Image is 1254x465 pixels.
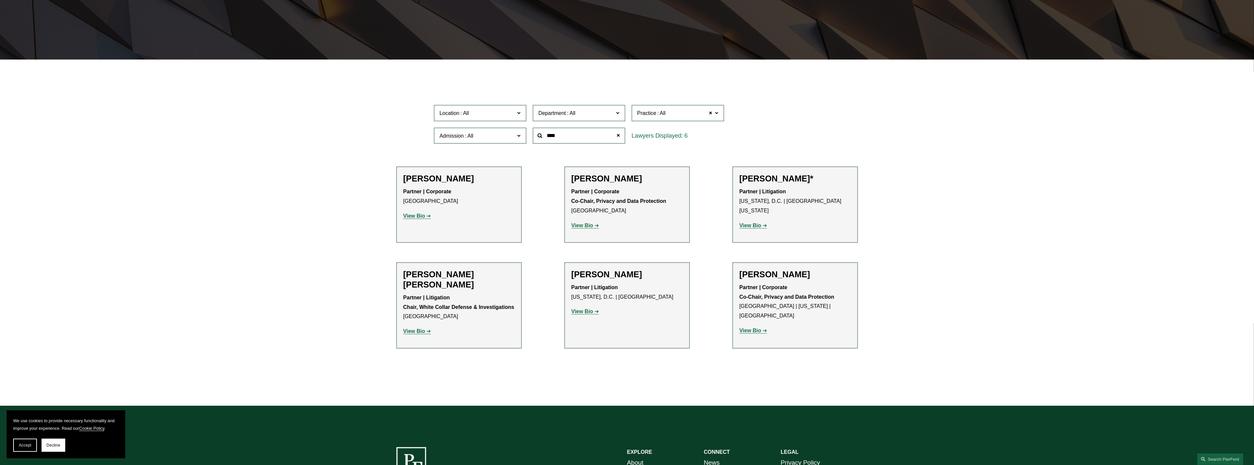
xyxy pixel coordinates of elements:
[685,132,688,139] span: 6
[403,213,425,219] strong: View Bio
[571,187,683,215] p: [GEOGRAPHIC_DATA]
[740,174,851,184] h2: [PERSON_NAME]*
[781,449,799,455] strong: LEGAL
[440,133,464,139] span: Admission
[403,187,515,206] p: [GEOGRAPHIC_DATA]
[740,269,851,280] h2: [PERSON_NAME]
[403,269,515,290] h2: [PERSON_NAME] [PERSON_NAME]
[571,309,599,314] a: View Bio
[403,328,431,334] a: View Bio
[440,110,460,116] span: Location
[13,439,37,452] button: Accept
[42,439,65,452] button: Decline
[13,417,119,432] p: We use cookies to provide necessary functionality and improve your experience. Read our .
[740,187,851,215] p: [US_STATE], D.C. | [GEOGRAPHIC_DATA][US_STATE]
[571,269,683,280] h2: [PERSON_NAME]
[627,449,652,455] strong: EXPLORE
[571,223,599,228] a: View Bio
[403,213,431,219] a: View Bio
[637,110,656,116] span: Practice
[571,189,666,204] strong: Partner | Corporate Co-Chair, Privacy and Data Protection
[571,285,618,290] strong: Partner | Litigation
[19,443,31,448] span: Accept
[7,410,125,458] section: Cookie banner
[79,426,104,431] a: Cookie Policy
[571,174,683,184] h2: [PERSON_NAME]
[740,285,834,300] strong: Partner | Corporate Co-Chair, Privacy and Data Protection
[740,328,767,333] a: View Bio
[403,328,425,334] strong: View Bio
[660,109,666,118] span: All
[46,443,60,448] span: Decline
[539,110,566,116] span: Department
[403,189,452,194] strong: Partner | Corporate
[704,449,730,455] strong: CONNECT
[740,223,761,228] strong: View Bio
[740,189,786,194] strong: Partner | Litigation
[403,295,514,310] strong: Partner | Litigation Chair, White Collar Defense & Investigations
[403,293,515,321] p: [GEOGRAPHIC_DATA]
[740,223,767,228] a: View Bio
[1197,453,1243,465] a: Search this site
[571,223,593,228] strong: View Bio
[403,174,515,184] h2: [PERSON_NAME]
[571,309,593,314] strong: View Bio
[740,328,761,333] strong: View Bio
[740,283,851,321] p: [GEOGRAPHIC_DATA] | [US_STATE] | [GEOGRAPHIC_DATA]
[571,283,683,302] p: [US_STATE], D.C. | [GEOGRAPHIC_DATA]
